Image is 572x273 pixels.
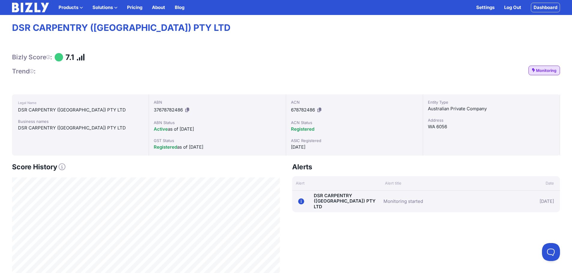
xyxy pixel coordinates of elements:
span: 37678782486 [154,107,183,113]
h1: Trend : [12,67,36,75]
div: ACN [291,99,418,105]
span: 678782486 [291,107,315,113]
iframe: Toggle Customer Support [542,243,560,261]
div: Date [515,180,560,186]
a: Monitoring [528,66,560,75]
div: Entity Type [428,99,555,105]
div: Address [428,117,555,123]
div: ABN Status [154,120,281,126]
div: as of [DATE] [154,144,281,151]
div: Business names [18,118,143,124]
div: GST Status [154,138,281,144]
h1: DSR CARPENTRY ([GEOGRAPHIC_DATA]) PTY LTD [12,22,560,34]
div: DSR CARPENTRY ([GEOGRAPHIC_DATA]) PTY LTD [18,106,143,114]
div: [DATE] [511,193,554,210]
div: Legal Name [18,99,143,106]
a: Dashboard [531,3,560,12]
h1: Bizly Score : [12,53,52,61]
div: DSR CARPENTRY ([GEOGRAPHIC_DATA]) PTY LTD [18,124,143,132]
a: Pricing [127,4,142,11]
a: Settings [476,4,495,11]
div: ACN Status [291,120,418,126]
div: WA 6056 [428,123,555,130]
div: Alert [292,180,382,186]
div: ASIC Registered [291,138,418,144]
div: Australian Private Company [428,105,555,112]
span: Monitoring [536,67,556,73]
span: Active [154,126,168,132]
span: Registered [154,144,177,150]
div: as of [DATE] [154,126,281,133]
div: Alert title [381,180,515,186]
button: Products [59,4,83,11]
a: Log Out [504,4,521,11]
a: Blog [175,4,184,11]
h3: Alerts [292,163,312,171]
button: Solutions [92,4,117,11]
a: About [152,4,165,11]
a: Monitoring started [383,198,423,205]
div: ABN [154,99,281,105]
h1: 7.1 [65,53,74,62]
div: [DATE] [291,144,418,151]
h2: Score History [12,163,280,171]
a: DSR CARPENTRY ([GEOGRAPHIC_DATA]) PTY LTD [314,193,376,210]
span: Registered [291,126,314,132]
